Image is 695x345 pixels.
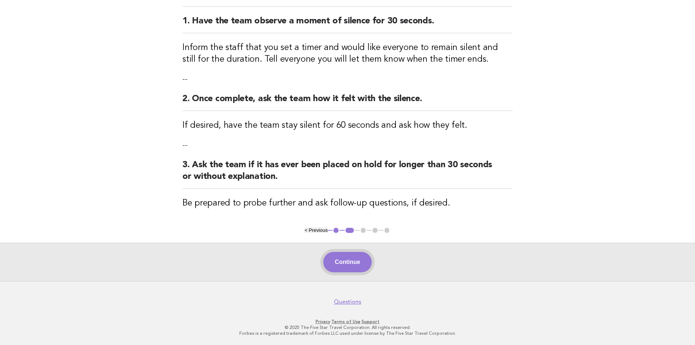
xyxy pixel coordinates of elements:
button: 2 [344,227,355,234]
h2: 2. Once complete, ask the team how it felt with the silence. [182,93,513,111]
h3: Inform the staff that you set a timer and would like everyone to remain silent and still for the ... [182,42,513,65]
p: -- [182,140,513,150]
button: Continue [323,252,372,272]
button: < Previous [305,227,328,233]
p: © 2025 The Five Star Travel Corporation. All rights reserved. [124,325,571,330]
h3: If desired, have the team stay silent for 60 seconds and ask how they felt. [182,120,513,131]
h2: 1. Have the team observe a moment of silence for 30 seconds. [182,15,513,33]
a: Support [362,319,379,324]
button: 1 [332,227,340,234]
p: -- [182,74,513,84]
a: Privacy [316,319,330,324]
h3: Be prepared to probe further and ask follow-up questions, if desired. [182,198,513,209]
h2: 3. Ask the team if it has ever been placed on hold for longer than 30 seconds or without explanat... [182,159,513,189]
p: Forbes is a registered trademark of Forbes LLC used under license by The Five Star Travel Corpora... [124,330,571,336]
p: · · [124,319,571,325]
a: Questions [334,298,361,306]
a: Terms of Use [331,319,360,324]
